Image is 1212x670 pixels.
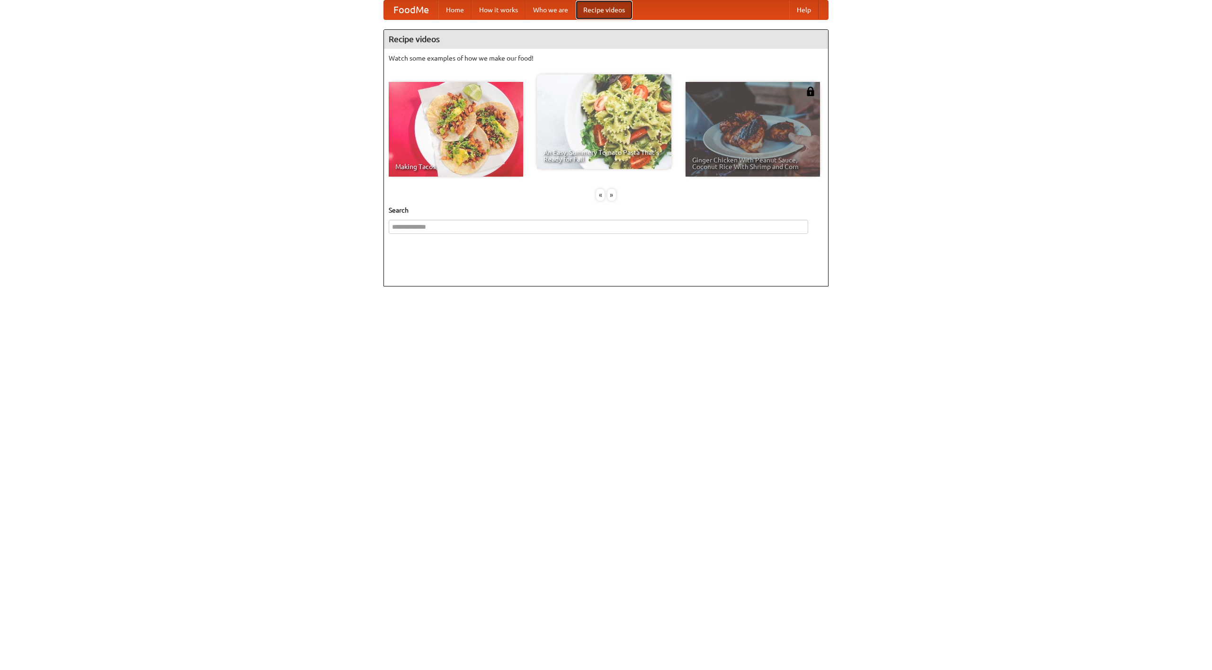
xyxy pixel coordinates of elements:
div: « [596,189,605,201]
a: Home [438,0,472,19]
a: How it works [472,0,526,19]
a: Recipe videos [576,0,633,19]
span: An Easy, Summery Tomato Pasta That's Ready for Fall [544,149,665,162]
h5: Search [389,205,823,215]
div: » [607,189,616,201]
a: An Easy, Summery Tomato Pasta That's Ready for Fall [537,74,671,169]
img: 483408.png [806,87,815,96]
a: FoodMe [384,0,438,19]
a: Help [789,0,819,19]
span: Making Tacos [395,163,517,170]
p: Watch some examples of how we make our food! [389,54,823,63]
h4: Recipe videos [384,30,828,49]
a: Who we are [526,0,576,19]
a: Making Tacos [389,82,523,177]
